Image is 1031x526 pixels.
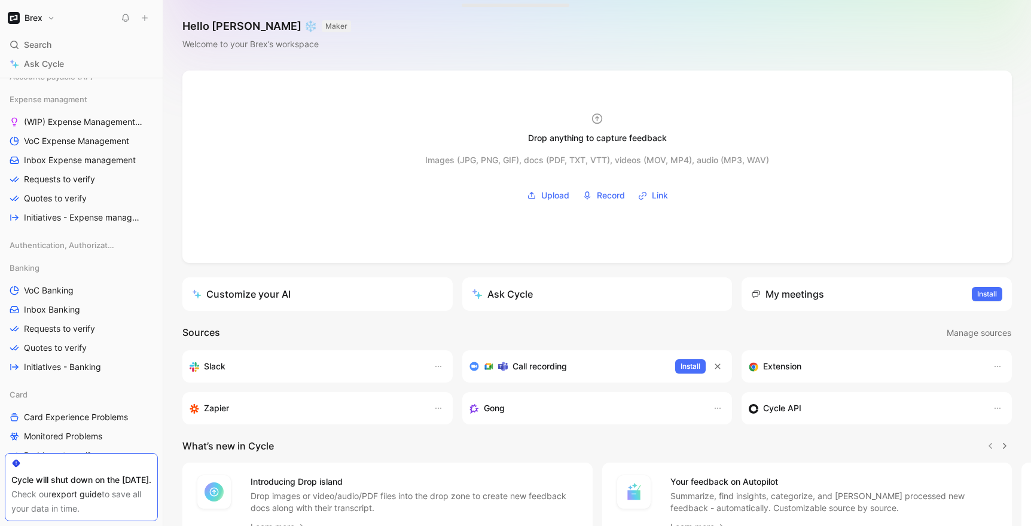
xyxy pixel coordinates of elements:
[190,359,422,374] div: Sync your customers, send feedback and get updates in Slack
[24,411,128,423] span: Card Experience Problems
[681,360,700,372] span: Install
[972,287,1002,301] button: Install
[5,386,158,403] div: Card
[24,38,51,52] span: Search
[5,209,158,227] a: Initiatives - Expense management
[5,68,158,89] div: Accounts payable (AP)
[5,447,158,464] a: Problems to verify
[5,408,158,426] a: Card Experience Problems
[5,236,158,258] div: Authentication, Authorization & Auditing
[8,12,20,24] img: Brex
[24,154,136,166] span: Inbox Expense management
[5,189,158,207] a: Quotes to verify
[25,13,42,23] h1: Brex
[11,487,151,516] div: Check our to save all your data in time.
[425,153,769,167] div: Images (JPG, PNG, GIF), docs (PDF, TXT, VTT), videos (MOV, MP4), audio (MP3, WAV)
[947,326,1011,340] span: Manage sources
[182,37,351,51] div: Welcome to your Brex’s workspace
[182,19,351,33] h1: Hello [PERSON_NAME] ❄️
[24,135,129,147] span: VoC Expense Management
[5,236,158,254] div: Authentication, Authorization & Auditing
[10,389,28,400] span: Card
[24,116,144,128] span: (WIP) Expense Management Problems
[5,90,158,108] div: Expense managment
[5,282,158,299] a: VoC Banking
[24,192,87,204] span: Quotes to verify
[24,173,95,185] span: Requests to verify
[763,359,801,374] h3: Extension
[484,401,505,415] h3: Gong
[5,55,158,73] a: Ask Cycle
[462,277,733,311] button: Ask Cycle
[10,262,39,274] span: Banking
[670,490,998,514] p: Summarize, find insights, categorize, and [PERSON_NAME] processed new feedback - automatically. C...
[5,90,158,227] div: Expense managment(WIP) Expense Management ProblemsVoC Expense ManagementInbox Expense managementR...
[10,93,87,105] span: Expense managment
[182,439,274,453] h2: What’s new in Cycle
[634,186,672,204] button: Link
[51,489,102,499] a: export guide
[10,239,115,251] span: Authentication, Authorization & Auditing
[5,358,158,376] a: Initiatives - Banking
[204,401,229,415] h3: Zapier
[528,131,667,145] div: Drop anything to capture feedback
[670,475,998,489] h4: Your feedback on Autopilot
[24,57,64,71] span: Ask Cycle
[5,151,158,169] a: Inbox Expense management
[5,427,158,445] a: Monitored Problems
[763,401,801,415] h3: Cycle API
[204,359,225,374] h3: Slack
[513,359,567,374] h3: Call recording
[24,361,101,373] span: Initiatives - Banking
[24,212,142,224] span: Initiatives - Expense management
[523,186,574,204] button: Upload
[24,449,95,461] span: Problems to verify
[751,287,824,301] div: My meetings
[24,430,102,442] span: Monitored Problems
[578,186,629,204] button: Record
[469,401,701,415] div: Capture feedback from your incoming calls
[675,359,706,374] button: Install
[24,285,74,296] span: VoC Banking
[24,342,87,354] span: Quotes to verify
[472,287,533,301] div: Ask Cycle
[749,401,981,415] div: Sync customers & send feedback from custom sources. Get inspired by our favorite use case
[5,339,158,357] a: Quotes to verify
[5,36,158,54] div: Search
[469,359,666,374] div: Record & transcribe meetings from Zoom, Meet & Teams.
[541,188,569,203] span: Upload
[946,325,1012,341] button: Manage sources
[749,359,981,374] div: Capture feedback from anywhere on the web
[24,323,95,335] span: Requests to verify
[5,301,158,319] a: Inbox Banking
[5,10,58,26] button: BrexBrex
[251,490,578,514] p: Drop images or video/audio/PDF files into the drop zone to create new feedback docs along with th...
[192,287,291,301] div: Customize your AI
[5,170,158,188] a: Requests to verify
[11,473,151,487] div: Cycle will shut down on the [DATE].
[251,475,578,489] h4: Introducing Drop island
[977,288,997,300] span: Install
[190,401,422,415] div: Capture feedback from thousands of sources with Zapier (survey results, recordings, sheets, etc).
[5,132,158,150] a: VoC Expense Management
[5,113,158,131] a: (WIP) Expense Management Problems
[652,188,668,203] span: Link
[5,320,158,338] a: Requests to verify
[5,259,158,376] div: BankingVoC BankingInbox BankingRequests to verifyQuotes to verifyInitiatives - Banking
[24,304,80,316] span: Inbox Banking
[182,277,453,311] a: Customize your AI
[182,325,220,341] h2: Sources
[322,20,351,32] button: MAKER
[5,259,158,277] div: Banking
[597,188,625,203] span: Record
